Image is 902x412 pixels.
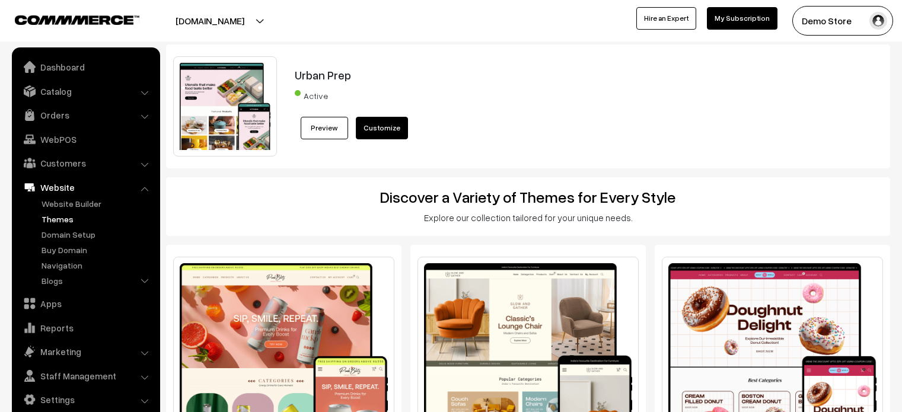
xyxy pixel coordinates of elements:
a: Preview [301,117,348,139]
a: Buy Domain [39,244,156,256]
a: Settings [15,389,156,410]
a: Reports [15,317,156,338]
a: Hire an Expert [636,7,696,30]
a: Marketing [15,341,156,362]
img: COMMMERCE [15,15,139,24]
a: Blogs [39,274,156,287]
h3: Explore our collection tailored for your unique needs. [174,212,882,223]
a: WebPOS [15,129,156,150]
img: Urban Prep [173,56,277,157]
a: COMMMERCE [15,12,119,26]
button: Demo Store [792,6,893,36]
a: Apps [15,293,156,314]
a: Catalog [15,81,156,102]
a: Customize [356,117,408,139]
a: Dashboard [15,56,156,78]
a: Staff Management [15,365,156,387]
a: Website [15,177,156,198]
a: Orders [15,104,156,126]
h3: Urban Prep [295,68,823,82]
a: Navigation [39,259,156,272]
span: Active [295,87,354,102]
img: user [869,12,887,30]
a: My Subscription [707,7,777,30]
a: Customers [15,152,156,174]
h2: Discover a Variety of Themes for Every Style [174,188,882,206]
a: Website Builder [39,197,156,210]
a: Themes [39,213,156,225]
a: Domain Setup [39,228,156,241]
button: [DOMAIN_NAME] [134,6,286,36]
